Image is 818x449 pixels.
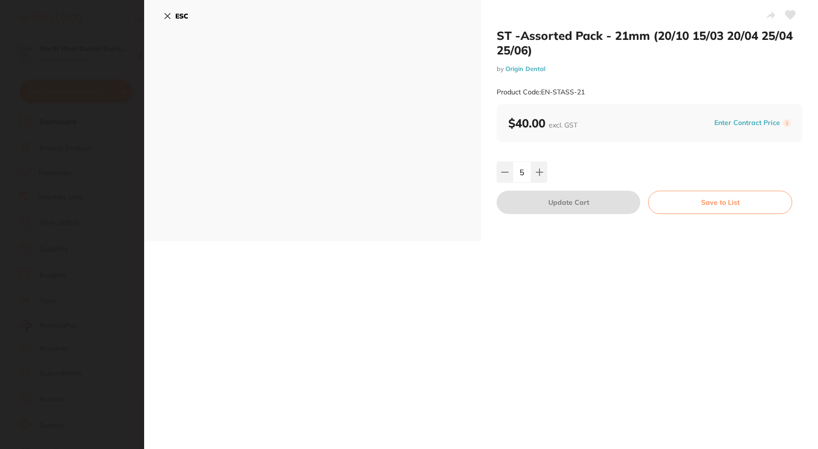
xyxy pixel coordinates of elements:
span: excl. GST [549,121,577,129]
label: i [783,119,791,127]
h2: ST -Assorted Pack - 21mm (20/10 15/03 20/04 25/04 25/06) [497,28,802,57]
b: ESC [175,12,188,20]
button: Update Cart [497,191,640,214]
button: Enter Contract Price [711,118,783,127]
a: Origin Dental [505,65,545,72]
b: $40.00 [508,116,577,130]
small: by [497,65,802,72]
button: Save to List [648,191,792,214]
button: ESC [164,8,188,24]
small: Product Code: EN-STASS-21 [497,88,585,96]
